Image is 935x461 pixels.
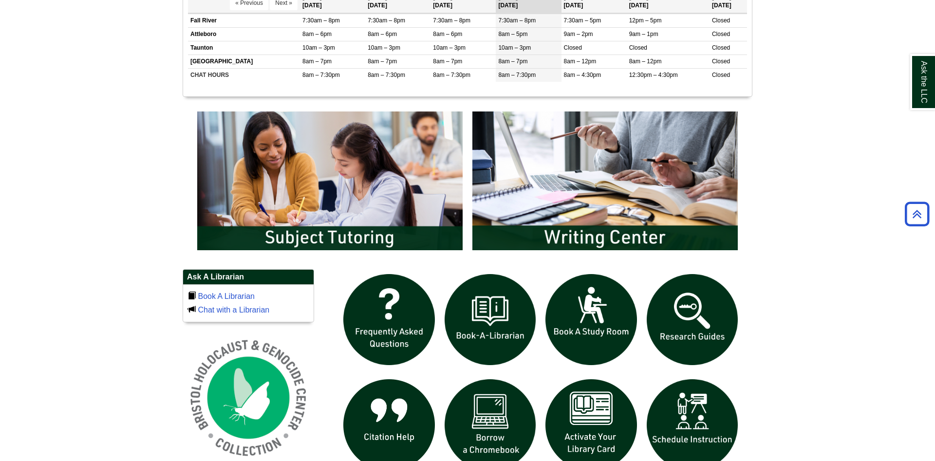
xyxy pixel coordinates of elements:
[629,72,678,78] span: 12:30pm – 4:30pm
[302,17,340,24] span: 7:30am – 8pm
[188,27,300,41] td: Attleboro
[901,207,933,221] a: Back to Top
[188,55,300,69] td: [GEOGRAPHIC_DATA]
[712,31,730,37] span: Closed
[564,58,597,65] span: 8am – 12pm
[629,17,662,24] span: 12pm – 5pm
[302,31,332,37] span: 8am – 6pm
[642,269,743,370] img: Research Guides icon links to research guides web page
[498,31,527,37] span: 8am – 5pm
[712,44,730,51] span: Closed
[302,44,335,51] span: 10am – 3pm
[433,17,470,24] span: 7:30am – 8pm
[712,58,730,65] span: Closed
[368,17,405,24] span: 7:30am – 8pm
[368,72,405,78] span: 8am – 7:30pm
[368,58,397,65] span: 8am – 7pm
[192,107,467,255] img: Subject Tutoring Information
[712,72,730,78] span: Closed
[541,269,642,370] img: book a study room icon links to book a study room web page
[188,69,300,82] td: CHAT HOURS
[183,270,314,285] h2: Ask A Librarian
[629,58,662,65] span: 8am – 12pm
[188,14,300,27] td: Fall River
[564,31,593,37] span: 9am – 2pm
[302,58,332,65] span: 8am – 7pm
[629,31,658,37] span: 9am – 1pm
[433,72,470,78] span: 8am – 7:30pm
[198,292,255,300] a: Book A Librarian
[433,44,466,51] span: 10am – 3pm
[498,17,536,24] span: 7:30am – 8pm
[564,17,601,24] span: 7:30am – 5pm
[498,44,531,51] span: 10am – 3pm
[302,72,340,78] span: 8am – 7:30pm
[498,72,536,78] span: 8am – 7:30pm
[433,58,462,65] span: 8am – 7pm
[440,269,541,370] img: Book a Librarian icon links to book a librarian web page
[629,44,647,51] span: Closed
[564,44,582,51] span: Closed
[188,41,300,55] td: Taunton
[368,44,400,51] span: 10am – 3pm
[467,107,743,255] img: Writing Center Information
[433,31,462,37] span: 8am – 6pm
[192,107,743,259] div: slideshow
[338,269,440,370] img: frequently asked questions
[564,72,601,78] span: 8am – 4:30pm
[368,31,397,37] span: 8am – 6pm
[198,306,269,314] a: Chat with a Librarian
[712,17,730,24] span: Closed
[498,58,527,65] span: 8am – 7pm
